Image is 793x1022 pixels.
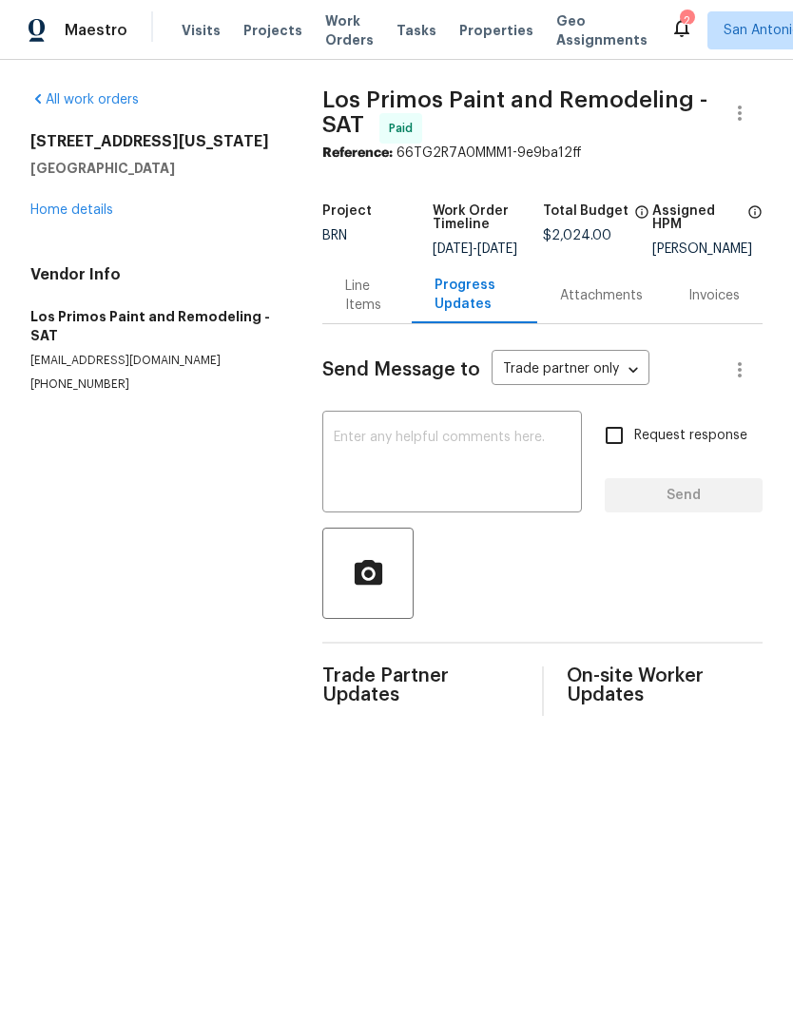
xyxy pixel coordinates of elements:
[389,119,420,138] span: Paid
[30,203,113,217] a: Home details
[556,11,648,49] span: Geo Assignments
[322,204,372,218] h5: Project
[322,229,347,242] span: BRN
[433,242,517,256] span: -
[30,353,277,369] p: [EMAIL_ADDRESS][DOMAIN_NAME]
[747,204,763,242] span: The hpm assigned to this work order.
[459,21,533,40] span: Properties
[30,376,277,393] p: [PHONE_NUMBER]
[435,276,515,314] div: Progress Updates
[652,204,742,231] h5: Assigned HPM
[560,286,643,305] div: Attachments
[30,132,277,151] h2: [STREET_ADDRESS][US_STATE]
[433,204,543,231] h5: Work Order Timeline
[433,242,473,256] span: [DATE]
[322,88,707,136] span: Los Primos Paint and Remodeling - SAT
[322,146,393,160] b: Reference:
[652,242,763,256] div: [PERSON_NAME]
[243,21,302,40] span: Projects
[325,11,374,49] span: Work Orders
[65,21,127,40] span: Maestro
[492,355,649,386] div: Trade partner only
[182,21,221,40] span: Visits
[30,307,277,345] h5: Los Primos Paint and Remodeling - SAT
[543,204,629,218] h5: Total Budget
[680,11,693,30] div: 2
[322,666,518,704] span: Trade Partner Updates
[634,204,649,229] span: The total cost of line items that have been proposed by Opendoor. This sum includes line items th...
[322,360,480,379] span: Send Message to
[345,277,388,315] div: Line Items
[322,144,763,163] div: 66TG2R7A0MMM1-9e9ba12ff
[477,242,517,256] span: [DATE]
[634,426,747,446] span: Request response
[30,265,277,284] h4: Vendor Info
[396,24,436,37] span: Tasks
[688,286,740,305] div: Invoices
[30,93,139,106] a: All work orders
[30,159,277,178] h5: [GEOGRAPHIC_DATA]
[543,229,611,242] span: $2,024.00
[567,666,763,704] span: On-site Worker Updates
